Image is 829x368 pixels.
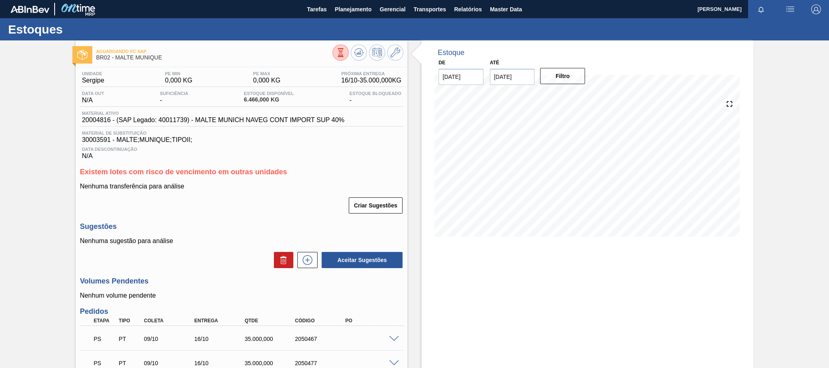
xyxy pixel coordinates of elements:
div: Pedido de Transferência [117,360,143,366]
button: Ir ao Master Data / Geral [387,44,403,61]
button: Atualizar Gráfico [351,44,367,61]
span: 16/10 - 35.000,000 KG [341,77,401,84]
div: 16/10/2025 [192,360,249,366]
div: Entrega [192,318,249,324]
div: Excluir Sugestões [270,252,293,268]
span: Existem lotes com risco de vencimento em outras unidades [80,168,287,176]
span: Data Descontinuação [82,147,401,152]
div: Estoque [438,49,464,57]
div: 2050477 [293,360,350,366]
div: 09/10/2025 [142,360,199,366]
span: BR02 - MALTE MUNIQUE [96,55,333,61]
span: Unidade [82,71,104,76]
span: Gerencial [380,4,406,14]
div: 35.000,000 [243,360,299,366]
button: Visão Geral dos Estoques [333,44,349,61]
div: 16/10/2025 [192,336,249,342]
p: Nenhum volume pendente [80,292,403,299]
div: 35.000,000 [243,336,299,342]
input: dd/mm/yyyy [490,69,535,85]
span: Material de Substituição [82,131,401,135]
div: Aguardando PC SAP [91,330,118,348]
span: Suficiência [160,91,188,96]
div: 09/10/2025 [142,336,199,342]
span: Sergipe [82,77,104,84]
span: Data out [82,91,104,96]
div: Qtde [243,318,299,324]
div: Tipo [117,318,143,324]
span: Próxima Entrega [341,71,401,76]
span: 6.466,000 KG [244,97,294,103]
label: Até [490,60,499,66]
div: Código [293,318,350,324]
img: userActions [785,4,795,14]
div: Pedido de Transferência [117,336,143,342]
div: - [348,91,403,104]
h3: Pedidos [80,307,403,316]
span: 20004816 - (SAP Legado: 40011739) - MALTE MUNICH NAVEG CONT IMPORT SUP 40% [82,116,344,124]
button: Filtro [540,68,585,84]
input: dd/mm/yyyy [439,69,483,85]
div: N/A [80,144,403,160]
button: Notificações [748,4,774,15]
span: 30003591 - MALTE;MUNIQUE;TIPOII; [82,136,401,144]
img: TNhmsLtSVTkK8tSr43FrP2fwEKptu5GPRR3wAAAABJRU5ErkJggg== [11,6,49,13]
h1: Estoques [8,25,152,34]
span: Estoque Disponível [244,91,294,96]
span: PE MIN [165,71,193,76]
div: Criar Sugestões [350,197,403,214]
p: PS [93,336,116,342]
span: Estoque Bloqueado [350,91,401,96]
p: Nenhuma transferência para análise [80,183,403,190]
div: Aceitar Sugestões [318,251,403,269]
div: Etapa [91,318,118,324]
h3: Sugestões [80,222,403,231]
span: Tarefas [307,4,327,14]
div: PO [343,318,400,324]
div: N/A [80,91,106,104]
span: Material ativo [82,111,344,116]
span: 0,000 KG [165,77,193,84]
img: Ícone [77,50,87,60]
div: - [158,91,190,104]
button: Programar Estoque [369,44,385,61]
img: Logout [811,4,821,14]
span: 0,000 KG [253,77,281,84]
label: De [439,60,445,66]
p: PS [93,360,116,366]
h3: Volumes Pendentes [80,277,403,286]
span: Transportes [413,4,446,14]
span: PE MAX [253,71,281,76]
div: Nova sugestão [293,252,318,268]
span: Master Data [490,4,522,14]
div: 2050467 [293,336,350,342]
button: Aceitar Sugestões [322,252,403,268]
button: Criar Sugestões [349,197,403,214]
div: Coleta [142,318,199,324]
span: Relatórios [454,4,481,14]
span: Planejamento [335,4,371,14]
span: Aguardando PC SAP [96,49,333,54]
p: Nenhuma sugestão para análise [80,237,403,245]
